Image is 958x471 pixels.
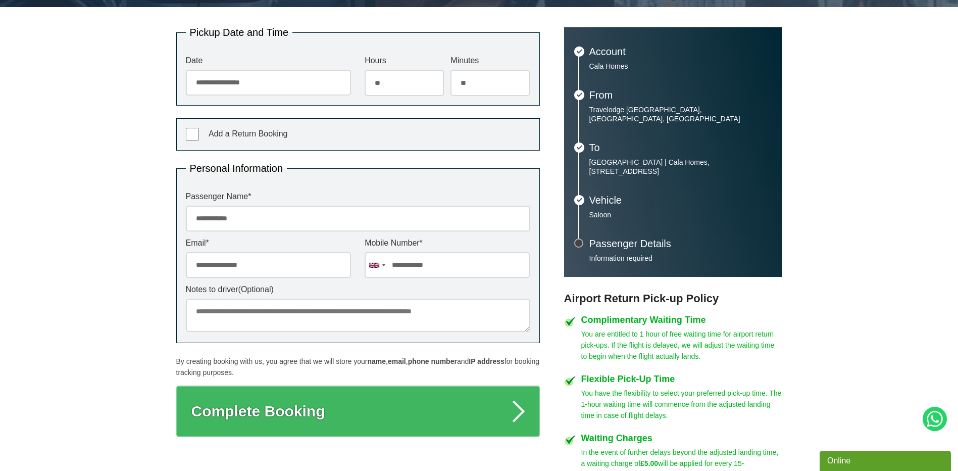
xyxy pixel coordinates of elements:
strong: phone number [408,357,457,365]
p: Cala Homes [589,62,772,71]
p: You are entitled to 1 hour of free waiting time for airport return pick-ups. If the flight is del... [581,328,782,362]
p: You have the flexibility to select your preferred pick-up time. The 1-hour waiting time will comm... [581,388,782,421]
h4: Complimentary Waiting Time [581,315,782,324]
iframe: chat widget [820,449,953,471]
label: Date [186,57,351,65]
h3: Airport Return Pick-up Policy [564,292,782,305]
h3: To [589,143,772,153]
label: Mobile Number [365,239,530,247]
strong: name [367,357,386,365]
p: Information required [589,254,772,263]
label: Passenger Name [186,193,530,201]
p: [GEOGRAPHIC_DATA] | Cala Homes, [STREET_ADDRESS] [589,158,772,176]
div: United Kingdom: +44 [365,253,388,277]
p: Saloon [589,210,772,219]
h3: From [589,90,772,100]
label: Notes to driver [186,286,530,294]
p: By creating booking with us, you agree that we will store your , , and for booking tracking purpo... [176,356,540,378]
input: Add a Return Booking [186,128,199,141]
strong: IP address [469,357,505,365]
h4: Flexible Pick-Up Time [581,374,782,384]
strong: £5.00 [640,459,658,467]
h3: Account [589,46,772,57]
span: (Optional) [238,285,274,294]
label: Email [186,239,351,247]
p: Travelodge [GEOGRAPHIC_DATA], [GEOGRAPHIC_DATA], [GEOGRAPHIC_DATA] [589,105,772,123]
label: Hours [365,57,444,65]
h4: Waiting Charges [581,434,782,443]
button: Complete Booking [176,386,540,437]
label: Minutes [450,57,530,65]
strong: email [388,357,406,365]
span: Add a Return Booking [209,129,288,138]
legend: Personal Information [186,163,287,173]
h3: Vehicle [589,195,772,205]
legend: Pickup Date and Time [186,27,293,37]
h3: Passenger Details [589,239,772,249]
